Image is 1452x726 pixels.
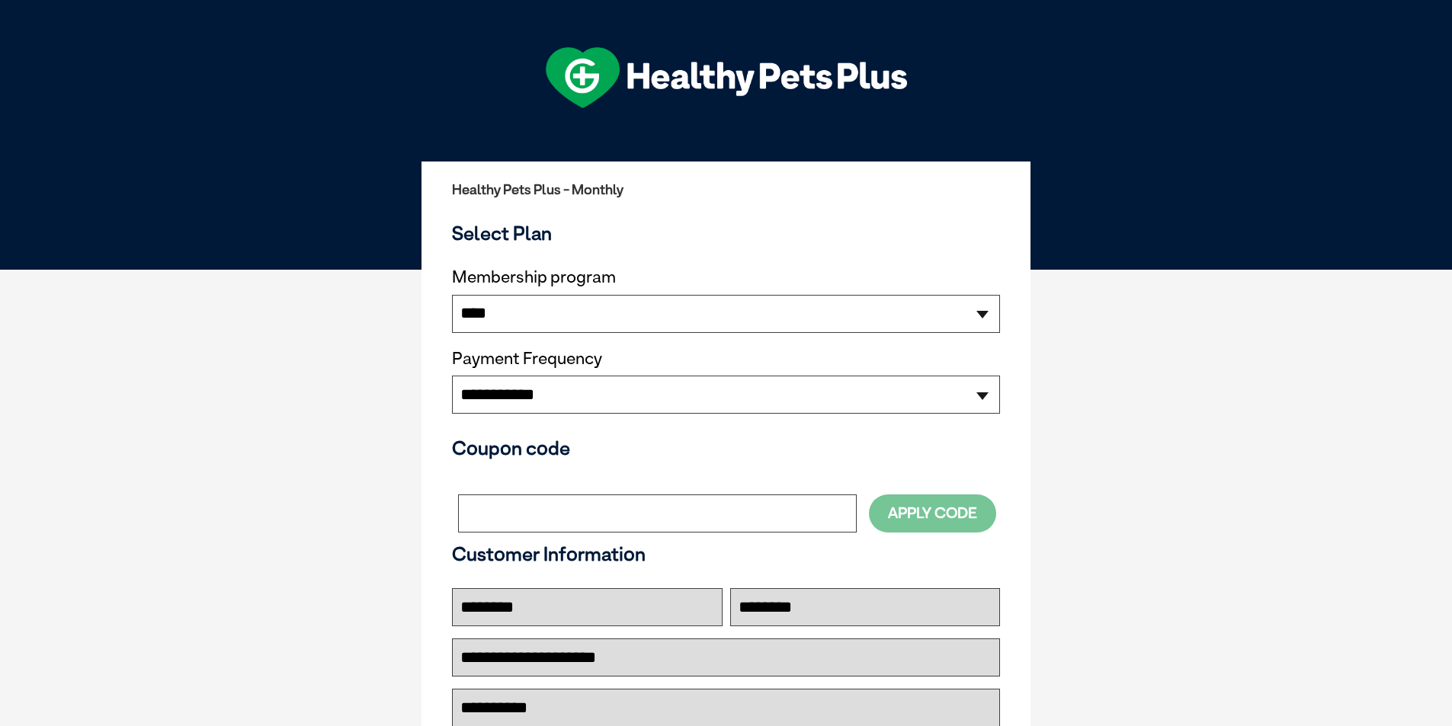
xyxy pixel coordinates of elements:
[546,47,907,108] img: hpp-logo-landscape-green-white.png
[452,349,602,369] label: Payment Frequency
[452,182,1000,197] h2: Healthy Pets Plus - Monthly
[452,267,1000,287] label: Membership program
[452,542,1000,565] h3: Customer Information
[869,494,996,532] button: Apply Code
[452,437,1000,459] h3: Coupon code
[452,222,1000,245] h3: Select Plan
